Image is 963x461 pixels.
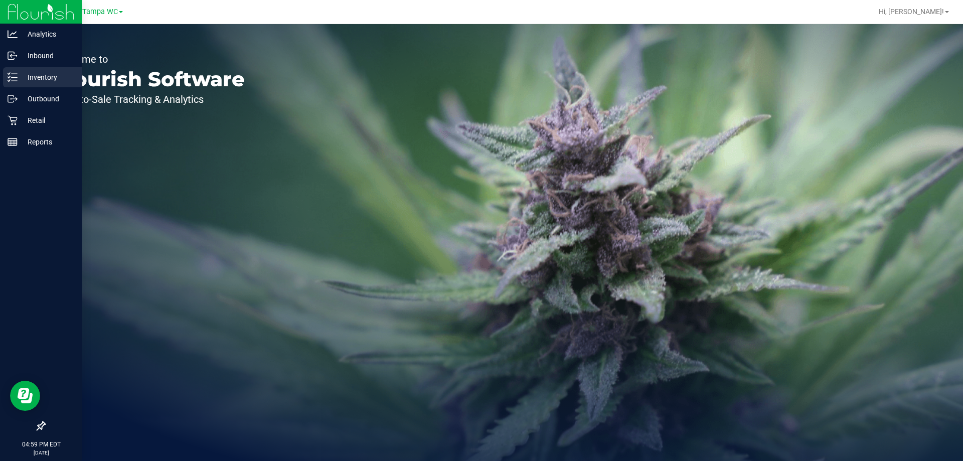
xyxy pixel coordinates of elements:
[18,114,78,126] p: Retail
[5,449,78,456] p: [DATE]
[8,137,18,147] inline-svg: Reports
[10,381,40,411] iframe: Resource center
[5,440,78,449] p: 04:59 PM EDT
[18,28,78,40] p: Analytics
[8,29,18,39] inline-svg: Analytics
[879,8,944,16] span: Hi, [PERSON_NAME]!
[54,94,245,104] p: Seed-to-Sale Tracking & Analytics
[8,51,18,61] inline-svg: Inbound
[18,71,78,83] p: Inventory
[18,50,78,62] p: Inbound
[18,93,78,105] p: Outbound
[8,72,18,82] inline-svg: Inventory
[82,8,118,16] span: Tampa WC
[54,54,245,64] p: Welcome to
[8,94,18,104] inline-svg: Outbound
[54,69,245,89] p: Flourish Software
[18,136,78,148] p: Reports
[8,115,18,125] inline-svg: Retail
